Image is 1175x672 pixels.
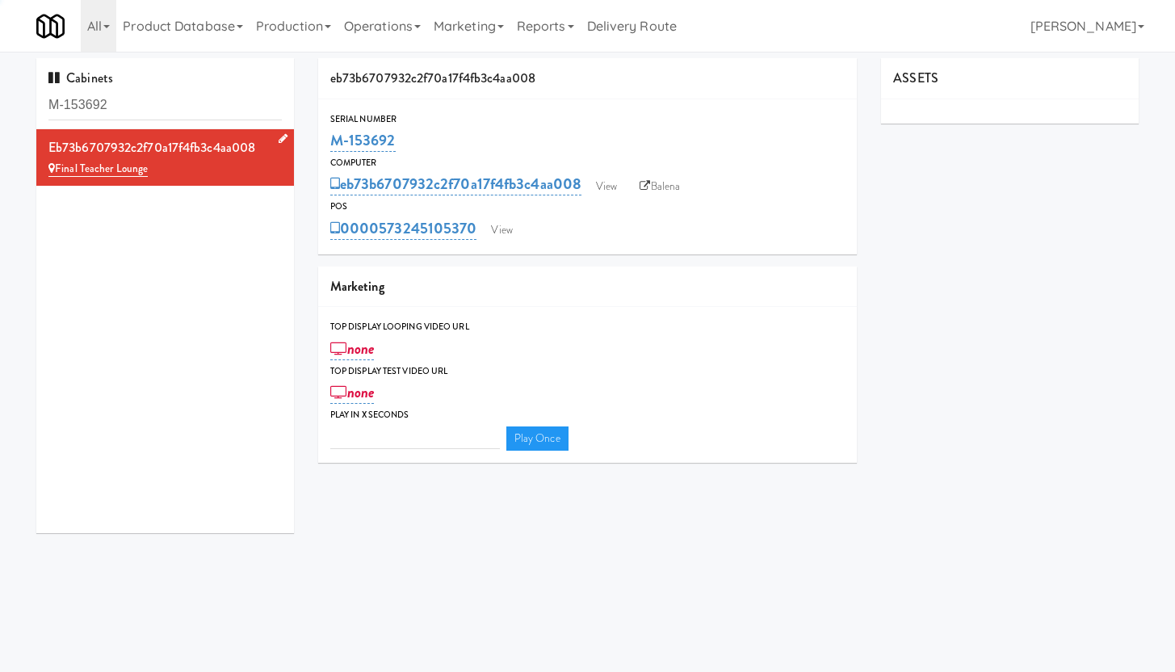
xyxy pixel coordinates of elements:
div: eb73b6707932c2f70a17f4fb3c4aa008 [48,136,282,160]
a: none [330,381,375,404]
a: View [483,218,520,242]
a: Play Once [506,426,569,451]
span: Marketing [330,277,384,296]
img: Micromart [36,12,65,40]
a: Final Teacher Lounge [48,161,148,177]
div: eb73b6707932c2f70a17f4fb3c4aa008 [318,58,858,99]
a: View [588,174,625,199]
span: ASSETS [893,69,938,87]
div: Play in X seconds [330,407,846,423]
a: none [330,338,375,360]
span: Cabinets [48,69,113,87]
a: 0000573245105370 [330,217,477,240]
div: Top Display Looping Video Url [330,319,846,335]
li: eb73b6707932c2f70a17f4fb3c4aa008 Final Teacher Lounge [36,129,294,186]
a: Balena [632,174,688,199]
input: Search cabinets [48,90,282,120]
div: Top Display Test Video Url [330,363,846,380]
a: M-153692 [330,129,396,152]
div: Computer [330,155,846,171]
div: POS [330,199,846,215]
div: Serial Number [330,111,846,128]
a: eb73b6707932c2f70a17f4fb3c4aa008 [330,173,581,195]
